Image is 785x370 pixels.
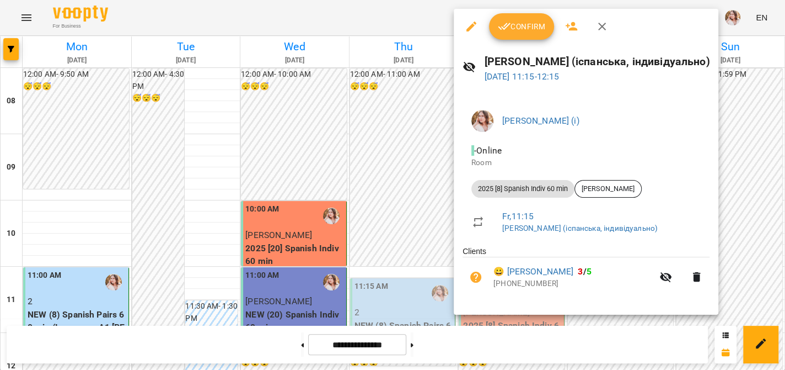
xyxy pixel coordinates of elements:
[493,265,573,278] a: 😀 [PERSON_NAME]
[578,266,591,277] b: /
[578,266,583,277] span: 3
[489,13,554,40] button: Confirm
[471,184,574,194] span: 2025 [8] Spanish Indiv 60 min
[574,180,642,198] div: [PERSON_NAME]
[575,184,641,194] span: [PERSON_NAME]
[502,211,534,221] a: Fr , 11:15
[502,224,658,232] a: [PERSON_NAME] (іспанська, індивідуально)
[471,110,493,132] img: cd58824c68fe8f7eba89630c982c9fb7.jpeg
[587,266,592,277] span: 5
[502,115,579,126] a: [PERSON_NAME] (і)
[463,264,489,290] button: Unpaid. Bill the attendance?
[493,278,653,289] p: [PHONE_NUMBER]
[485,53,710,70] h6: [PERSON_NAME] (іспанська, індивідуально)
[498,20,545,33] span: Confirm
[471,157,701,168] p: Room
[471,145,504,156] span: - Online
[463,246,709,301] ul: Clients
[485,71,560,82] a: [DATE] 11:15-12:15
